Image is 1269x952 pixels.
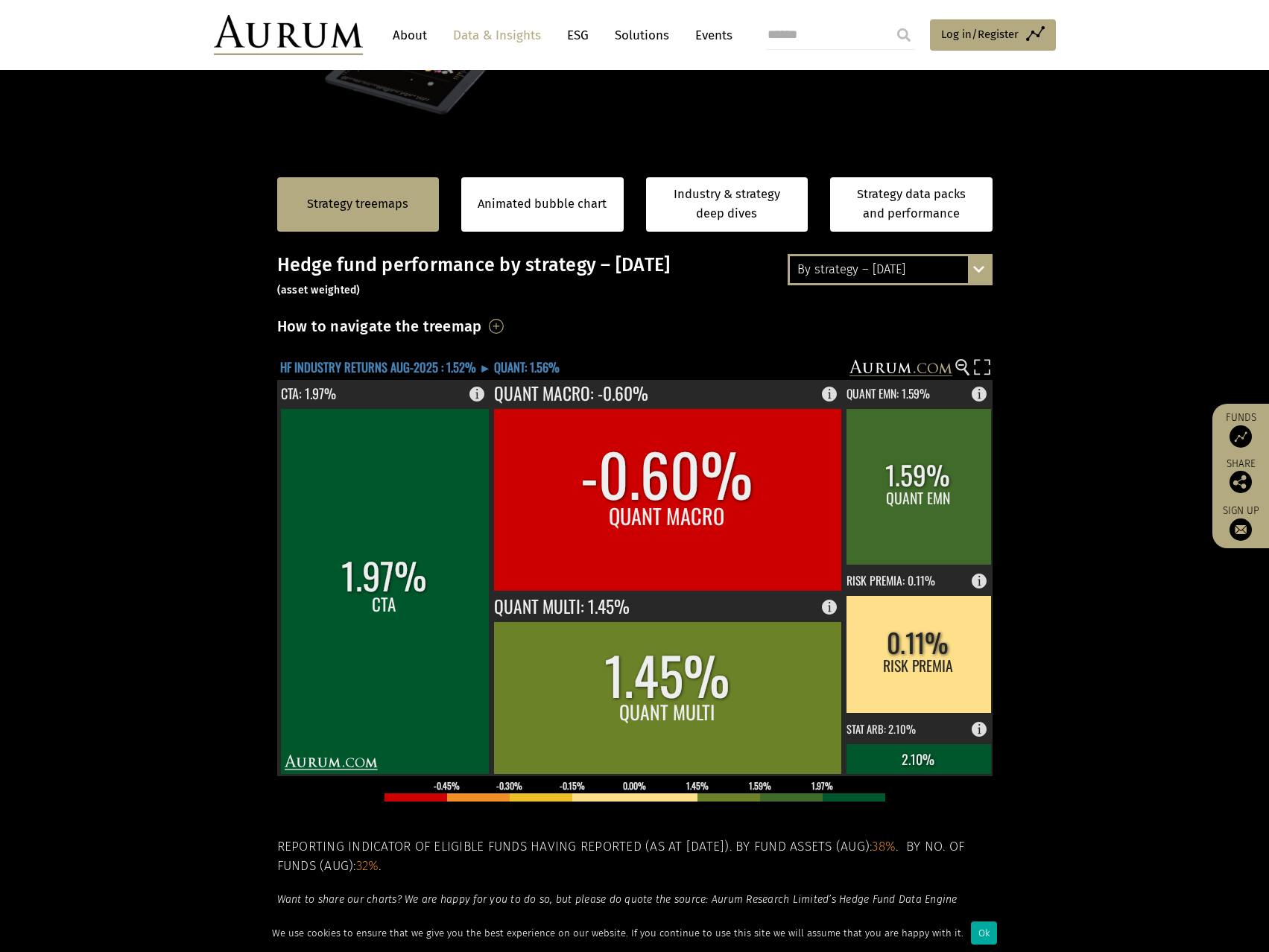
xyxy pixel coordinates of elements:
[1220,459,1262,493] div: Share
[930,19,1056,51] a: Log in/Register
[971,921,997,945] div: Ok
[872,839,896,854] span: 38%
[356,858,379,874] span: 32%
[1230,471,1252,493] img: Share this post
[277,254,993,299] h3: Hedge fund performance by strategy – [DATE]
[277,284,361,296] small: (asset weighted)
[889,20,919,50] input: Submit
[646,177,808,232] a: Industry & strategy deep dives
[277,837,993,877] h5: Reporting indicator of eligible funds having reported (as at [DATE]). By fund assets (Aug): . By ...
[277,893,958,906] em: Want to share our charts? We are happy for you to do so, but please do quote the source: Aurum Re...
[941,25,1019,43] span: Log in/Register
[1220,504,1262,541] a: Sign up
[1230,518,1252,541] img: Sign up to our newsletter
[478,194,607,214] a: Animated bubble chart
[560,22,596,49] a: ESG
[688,22,732,49] a: Events
[830,177,993,232] a: Strategy data packs and performance
[214,15,363,55] img: Aurum
[307,194,408,214] a: Strategy treemaps
[1230,425,1252,448] img: Access Funds
[446,22,548,49] a: Data & Insights
[607,22,677,49] a: Solutions
[790,256,990,283] div: By strategy – [DATE]
[277,314,482,339] h3: How to navigate the treemap
[1220,411,1262,448] a: Funds
[385,22,434,49] a: About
